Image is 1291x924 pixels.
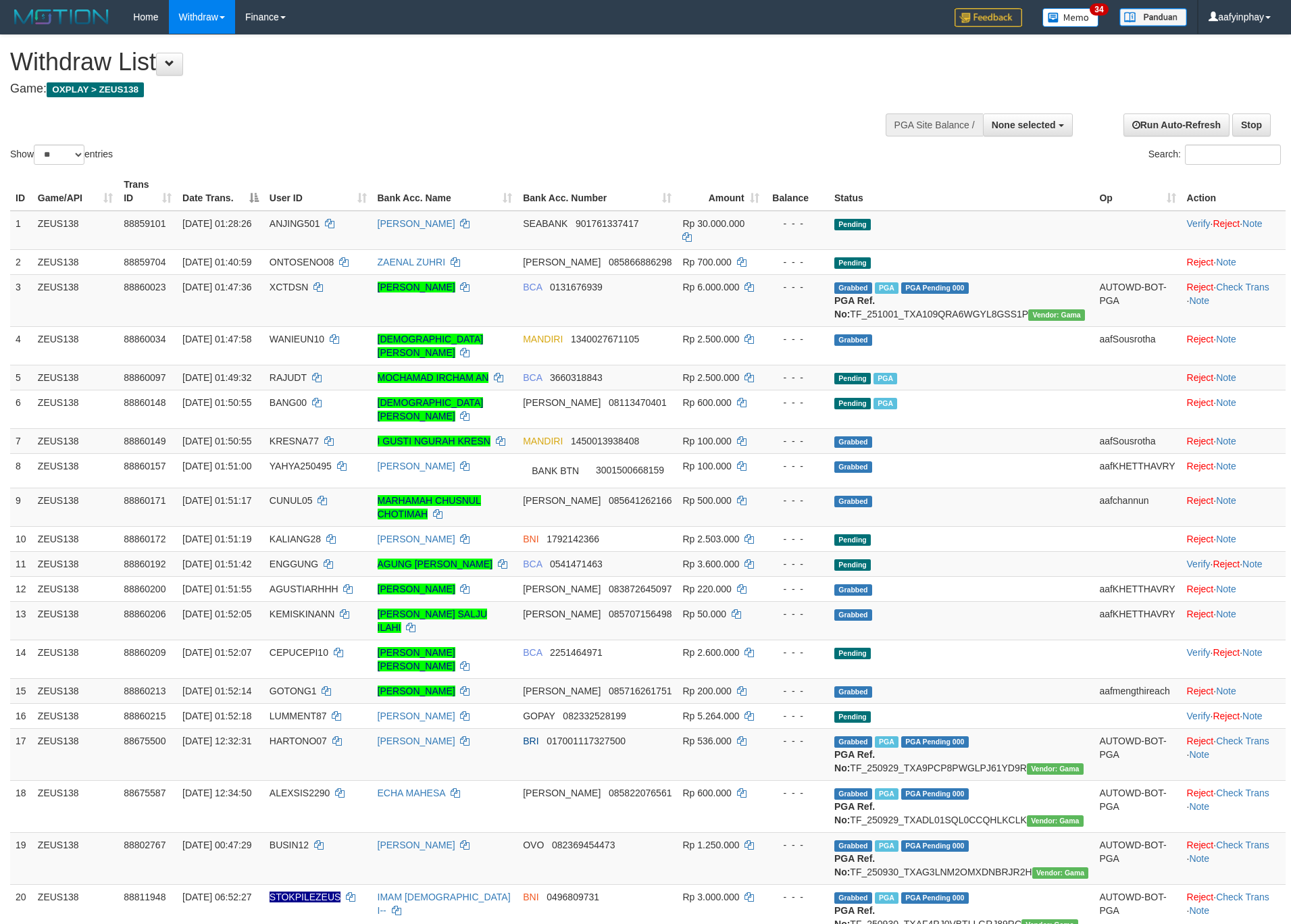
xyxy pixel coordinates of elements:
td: 9 [10,488,32,526]
span: 34 [1090,3,1108,16]
a: Reject [1213,559,1240,569]
td: 5 [10,365,32,390]
a: Verify [1187,559,1211,569]
span: AGUSTIARHHH [270,584,338,594]
th: Bank Acc. Name: activate to sort column ascending [372,172,518,211]
td: aafKHETTHAVRY [1094,576,1181,601]
span: [PERSON_NAME] [523,609,601,619]
a: Reject [1187,257,1214,267]
a: Reject [1187,686,1214,696]
td: · · [1182,640,1286,678]
span: BANG00 [270,397,307,408]
a: Reject [1187,282,1214,292]
span: Pending [834,648,871,659]
div: - - - [770,280,824,294]
span: Rp 500.000 [682,495,731,506]
td: ZEUS138 [32,249,118,274]
span: BCA [523,647,542,658]
span: OXPLAY > ZEUS138 [47,82,144,97]
span: RAJUDT [270,372,307,383]
td: TF_250929_TXA9PCP8PWGLPJ61YD9R [829,728,1094,780]
td: aafSousrotha [1094,326,1181,365]
span: [PERSON_NAME] [523,584,601,594]
th: Action [1182,172,1286,211]
a: Note [1242,559,1263,569]
span: Rp 50.000 [682,609,726,619]
td: AUTOWD-BOT-PGA [1094,728,1181,780]
td: 4 [10,326,32,365]
a: Note [1216,397,1236,408]
span: Grabbed [834,334,872,346]
span: 88860171 [124,495,166,506]
div: - - - [770,217,824,230]
td: aafmengthireach [1094,678,1181,703]
a: Note [1189,905,1209,916]
span: [DATE] 01:51:17 [182,495,251,506]
td: 14 [10,640,32,678]
td: 17 [10,728,32,780]
span: BANK BTN [523,459,588,482]
a: Reject [1187,609,1214,619]
span: 88860215 [124,711,166,721]
span: Copy 082332528199 to clipboard [563,711,626,721]
div: - - - [770,532,824,546]
a: Check Trans [1216,840,1269,850]
span: [DATE] 01:49:32 [182,372,251,383]
td: ZEUS138 [32,428,118,453]
div: - - - [770,459,824,473]
a: Reject [1187,788,1214,798]
a: ZAENAL ZUHRI [378,257,446,267]
span: KALIANG28 [270,534,321,544]
span: ONTOSENO08 [270,257,334,267]
span: 88860034 [124,334,166,344]
td: · [1182,576,1286,601]
a: Check Trans [1216,892,1269,902]
td: 2 [10,249,32,274]
span: YAHYA250495 [270,461,332,471]
span: Grabbed [834,609,872,621]
a: Check Trans [1216,736,1269,746]
span: Copy 3001500668159 to clipboard [596,464,664,475]
td: · [1182,601,1286,640]
a: [PERSON_NAME] SALJU ILAHI [378,609,488,633]
span: KEMISKINANN [270,609,334,619]
a: [PERSON_NAME] [PERSON_NAME] [378,647,455,671]
h4: Game: [10,82,847,96]
a: I GUSTI NGURAH KRESN [378,436,490,446]
div: - - - [770,607,824,621]
td: ZEUS138 [32,453,118,488]
td: · [1182,326,1286,365]
td: 6 [10,390,32,428]
a: [PERSON_NAME] [378,686,455,696]
span: GOPAY [523,711,555,721]
div: - - - [770,332,824,346]
img: Button%20Memo.svg [1042,8,1099,27]
a: ECHA MAHESA [378,788,445,798]
span: [DATE] 01:50:55 [182,397,251,408]
span: Rp 3.600.000 [682,559,739,569]
span: 88859101 [124,218,166,229]
span: Copy 0541471463 to clipboard [550,559,603,569]
a: [PERSON_NAME] [378,282,455,292]
span: Marked by aaftanly [875,282,898,294]
span: [DATE] 01:28:26 [182,218,251,229]
span: Rp 200.000 [682,686,731,696]
td: · [1182,488,1286,526]
a: Reject [1187,495,1214,506]
span: Grabbed [834,461,872,473]
select: Showentries [34,145,84,165]
a: Note [1216,609,1236,619]
div: - - - [770,396,824,409]
td: 7 [10,428,32,453]
td: 10 [10,526,32,551]
td: · [1182,390,1286,428]
a: Note [1216,495,1236,506]
td: 15 [10,678,32,703]
span: HARTONO07 [270,736,327,746]
span: [DATE] 01:51:55 [182,584,251,594]
a: Note [1216,372,1236,383]
span: 88860200 [124,584,166,594]
a: Note [1189,295,1209,306]
span: 88860206 [124,609,166,619]
span: 88860192 [124,559,166,569]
